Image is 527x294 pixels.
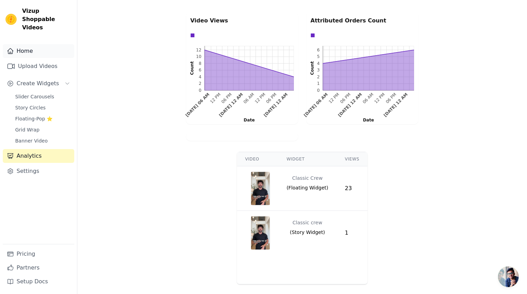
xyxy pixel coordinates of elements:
[328,92,340,104] g: Tue Sep 16 2025 12:00:00 GMT+0530 (India Standard Time)
[3,77,74,90] button: Create Widgets
[184,92,210,118] text: [DATE] 06 AM
[317,48,320,52] text: 6
[22,7,71,32] span: Vizup Shoppable Videos
[278,152,337,166] th: Widget
[196,46,204,93] g: left ticks
[251,216,270,249] img: video
[218,92,244,118] text: [DATE] 12 AM
[15,137,48,144] span: Banner Video
[15,126,39,133] span: Grid Wrap
[196,48,201,52] text: 12
[190,17,294,25] p: Video Views
[383,92,409,118] text: [DATE] 12 AM
[15,104,46,111] span: Story Circles
[337,92,363,118] g: Wed Sep 17 2025 00:00:00 GMT+0530 (India Standard Time)
[209,92,222,104] g: Tue Sep 16 2025 12:00:00 GMT+0530 (India Standard Time)
[263,92,289,118] text: [DATE] 12 AM
[362,92,375,105] text: 06 AM
[317,88,320,93] text: 0
[339,92,352,104] text: 06 PM
[303,90,414,118] g: bottom ticks
[242,92,255,105] text: 06 AM
[265,92,278,104] g: Wed Sep 17 2025 18:00:00 GMT+0530 (India Standard Time)
[303,92,329,118] g: Tue Sep 16 2025 06:00:00 GMT+0530 (India Standard Time)
[199,61,201,66] text: 8
[11,136,74,146] a: Banner Video
[15,115,52,122] span: Floating-Pop ⭐
[293,216,322,229] div: Classic crew
[11,114,74,124] a: Floating-Pop ⭐
[373,92,386,104] text: 12 PM
[184,90,294,118] g: bottom ticks
[385,92,397,104] text: 06 PM
[265,92,278,104] text: 06 PM
[218,92,244,118] g: Wed Sep 17 2025 00:00:00 GMT+0530 (India Standard Time)
[209,92,222,104] text: 12 PM
[345,229,360,237] div: 1
[220,92,233,104] g: Tue Sep 16 2025 18:00:00 GMT+0530 (India Standard Time)
[362,92,375,105] g: Wed Sep 17 2025 06:00:00 GMT+0530 (India Standard Time)
[190,61,194,75] text: Count
[11,92,74,101] a: Slider Carousels
[337,92,363,118] text: [DATE] 12 AM
[17,79,59,88] span: Create Widgets
[309,31,412,39] div: Data groups
[363,118,374,122] text: Date
[339,92,352,104] g: Tue Sep 16 2025 18:00:00 GMT+0530 (India Standard Time)
[199,88,201,93] text: 0
[303,92,329,118] text: [DATE] 06 AM
[310,61,315,75] text: Count
[11,125,74,135] a: Grid Wrap
[373,92,386,104] g: Wed Sep 17 2025 12:00:00 GMT+0530 (India Standard Time)
[383,92,409,118] g: Thu Sep 18 2025 00:00:00 GMT+0530 (India Standard Time)
[290,229,325,236] span: ( Story Widget )
[11,103,74,112] a: Story Circles
[251,172,270,205] img: video
[3,275,74,288] a: Setup Docs
[3,149,74,163] a: Analytics
[317,68,320,72] text: 3
[3,44,74,58] a: Home
[15,93,54,100] span: Slider Carousels
[337,152,368,166] th: Views
[199,68,201,72] text: 6
[242,92,255,105] g: Wed Sep 17 2025 06:00:00 GMT+0530 (India Standard Time)
[345,184,360,193] div: 23
[292,172,323,184] div: Classic Crew
[3,59,74,73] a: Upload Videos
[317,81,320,86] text: 1
[3,247,74,261] a: Pricing
[317,46,323,93] g: left ticks
[3,164,74,178] a: Settings
[244,118,255,122] text: Date
[220,92,233,104] text: 06 PM
[310,17,414,25] p: Attributed Orders Count
[199,75,201,79] text: 4
[199,81,201,86] g: 2
[6,14,17,25] img: Vizup
[254,92,266,104] text: 12 PM
[498,266,519,287] div: Open chat
[196,54,201,59] text: 10
[237,152,278,166] th: Video
[317,61,320,66] g: 4
[254,92,266,104] g: Wed Sep 17 2025 12:00:00 GMT+0530 (India Standard Time)
[317,54,320,59] text: 5
[184,92,210,118] g: Tue Sep 16 2025 06:00:00 GMT+0530 (India Standard Time)
[3,261,74,275] a: Partners
[317,75,320,79] text: 2
[305,46,323,93] g: left axis
[385,92,397,104] g: Wed Sep 17 2025 18:00:00 GMT+0530 (India Standard Time)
